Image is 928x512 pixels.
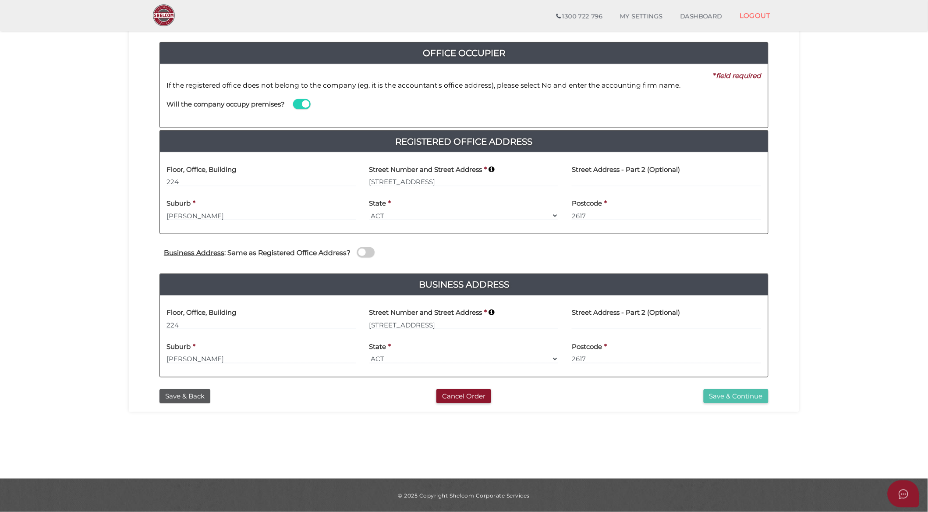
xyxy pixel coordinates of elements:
h4: Street Address - Part 2 (Optional) [572,166,680,174]
button: Cancel Order [436,389,491,404]
h4: Suburb [166,343,191,351]
h4: Street Number and Street Address [369,309,482,316]
i: Keep typing in your address(including suburb) until it appears [489,309,495,316]
h4: State [369,343,386,351]
a: 1300 722 796 [548,8,611,25]
button: Open asap [888,480,919,508]
i: Keep typing in your address(including suburb) until it appears [489,166,495,173]
h4: Office Occupier [160,46,768,60]
h4: Business Address [160,277,768,292]
h4: Will the company occupy premises? [166,101,285,108]
h4: Floor, Office, Building [166,166,236,174]
h4: Street Number and Street Address [369,166,482,174]
a: Registered Office Address [160,135,768,149]
a: MY SETTINGS [611,8,672,25]
h4: Floor, Office, Building [166,309,236,316]
i: field required [716,71,762,80]
h4: Postcode [572,200,602,207]
h4: Street Address - Part 2 (Optional) [572,309,680,316]
button: Save & Continue [704,389,769,404]
input: Enter Address [369,177,559,187]
h4: Postcode [572,343,602,351]
div: © 2025 Copyright Shelcom Corporate Services [135,492,793,499]
button: Save & Back [159,389,210,404]
a: LOGOUT [731,7,779,25]
h4: Suburb [166,200,191,207]
u: Business Address [164,249,224,257]
h4: State [369,200,386,207]
a: DASHBOARD [672,8,731,25]
p: If the registered office does not belong to the company (eg. it is the accountant's office addres... [166,81,762,90]
h4: : Same as Registered Office Address? [164,249,351,256]
input: Enter Address [369,320,559,330]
